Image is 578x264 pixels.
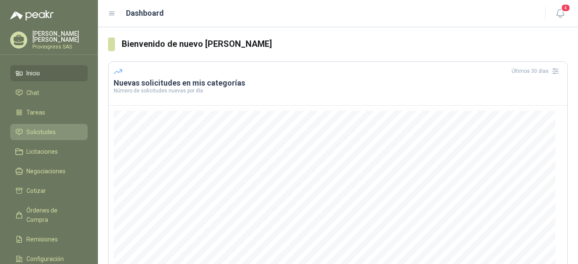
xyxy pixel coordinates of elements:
span: Configuración [26,254,64,264]
a: Licitaciones [10,143,88,160]
span: Licitaciones [26,147,58,156]
button: 4 [552,6,568,21]
a: Cotizar [10,183,88,199]
span: Negociaciones [26,166,66,176]
a: Negociaciones [10,163,88,179]
div: Últimos 30 días [512,64,562,78]
span: Tareas [26,108,45,117]
p: Número de solicitudes nuevas por día [114,88,562,93]
h3: Bienvenido de nuevo [PERSON_NAME] [122,37,568,51]
h3: Nuevas solicitudes en mis categorías [114,78,562,88]
a: Chat [10,85,88,101]
span: 4 [561,4,570,12]
p: Provexpress SAS [32,44,88,49]
a: Inicio [10,65,88,81]
span: Remisiones [26,235,58,244]
a: Solicitudes [10,124,88,140]
p: [PERSON_NAME] [PERSON_NAME] [32,31,88,43]
a: Remisiones [10,231,88,247]
span: Chat [26,88,39,98]
a: Tareas [10,104,88,121]
a: Órdenes de Compra [10,202,88,228]
span: Órdenes de Compra [26,206,80,224]
img: Logo peakr [10,10,54,20]
h1: Dashboard [126,7,164,19]
span: Inicio [26,69,40,78]
span: Cotizar [26,186,46,195]
span: Solicitudes [26,127,56,137]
